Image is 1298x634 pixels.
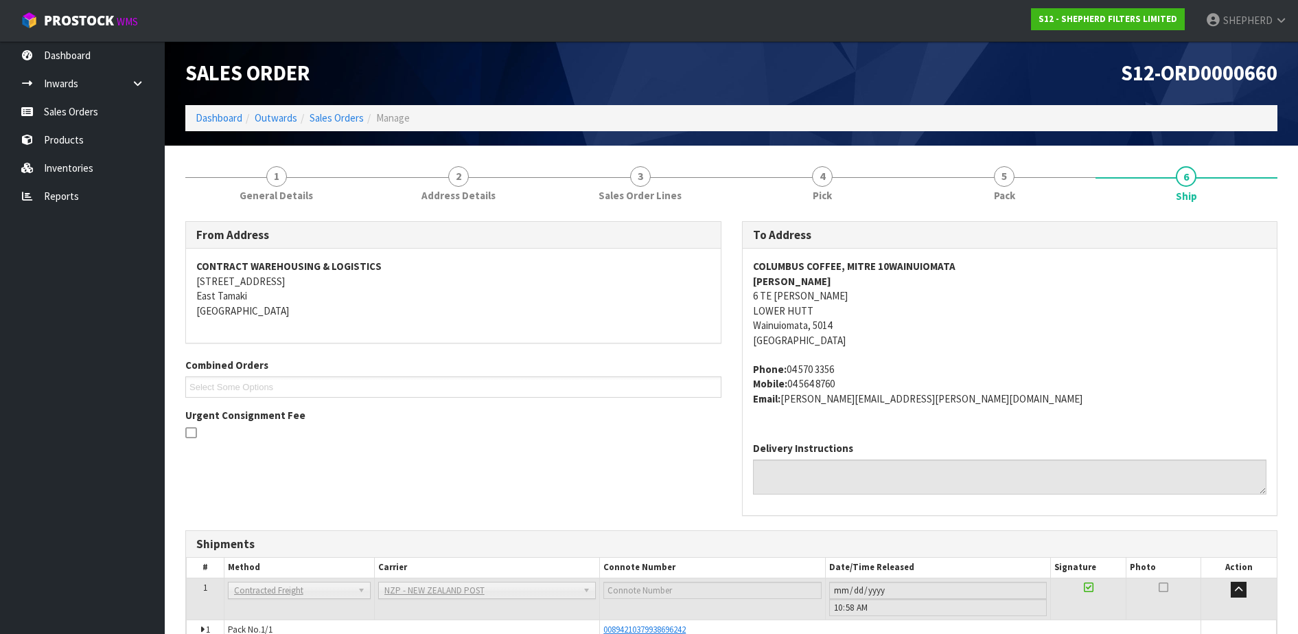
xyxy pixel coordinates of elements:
span: 1 [266,166,287,187]
strong: COLUMBUS COFFEE, MITRE 10WAINUIOMATA [753,260,955,273]
span: Manage [376,111,410,124]
span: SHEPHERD [1223,14,1273,27]
address: 04 570 3356 04 564 8760 [PERSON_NAME][EMAIL_ADDRESS][PERSON_NAME][DOMAIN_NAME] [753,362,1267,406]
strong: S12 - SHEPHERD FILTERS LIMITED [1039,13,1177,25]
span: 1 [203,582,207,593]
span: 6 [1176,166,1196,187]
strong: [PERSON_NAME] [753,275,831,288]
span: Ship [1176,189,1197,203]
a: Sales Orders [310,111,364,124]
strong: mobile [753,377,787,390]
th: # [187,558,224,578]
span: 2 [448,166,469,187]
h3: Shipments [196,538,1266,551]
th: Method [224,558,374,578]
th: Date/Time Released [825,558,1051,578]
input: Connote Number [603,582,822,599]
span: Pack [994,188,1015,203]
address: 6 TE [PERSON_NAME] LOWER HUTT Wainuiomata, 5014 [GEOGRAPHIC_DATA] [753,259,1267,348]
strong: email [753,392,780,405]
span: Sales Order [185,60,310,86]
a: Dashboard [196,111,242,124]
span: NZP - NEW ZEALAND POST [384,582,578,599]
th: Carrier [374,558,600,578]
th: Action [1201,558,1277,578]
strong: phone [753,363,787,376]
label: Delivery Instructions [753,441,853,455]
th: Photo [1126,558,1201,578]
th: Signature [1051,558,1126,578]
span: S12-ORD0000660 [1121,60,1277,86]
span: Contracted Freight [234,582,352,599]
label: Urgent Consignment Fee [185,408,305,422]
span: 3 [630,166,651,187]
address: [STREET_ADDRESS] East Tamaki [GEOGRAPHIC_DATA] [196,259,710,318]
span: Sales Order Lines [599,188,682,203]
img: cube-alt.png [21,12,38,29]
span: Pick [813,188,832,203]
small: WMS [117,15,138,28]
span: General Details [240,188,313,203]
strong: CONTRACT WAREHOUSING & LOGISTICS [196,260,382,273]
label: Combined Orders [185,358,268,372]
span: 4 [812,166,833,187]
th: Connote Number [600,558,826,578]
span: Address Details [421,188,496,203]
h3: To Address [753,229,1267,242]
span: 5 [994,166,1015,187]
span: ProStock [44,12,114,30]
h3: From Address [196,229,710,242]
a: Outwards [255,111,297,124]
